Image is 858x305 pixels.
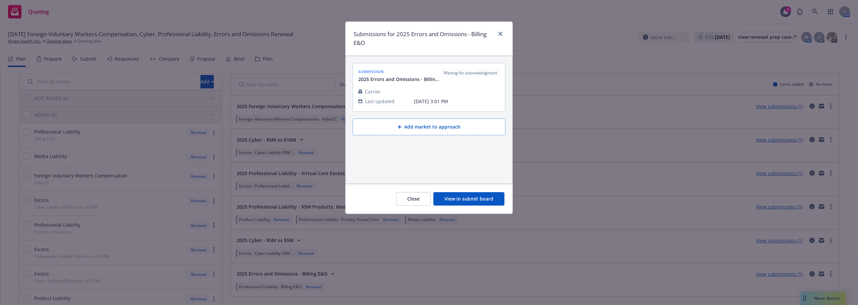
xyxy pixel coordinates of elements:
[365,98,394,105] span: Last updated
[354,30,494,48] h1: Submissions for 2025 Errors and Omissions - Billing E&O
[396,192,431,206] button: Close
[358,69,441,74] span: submission
[444,70,497,76] span: Waiting for acknowledgment
[365,88,381,95] span: Carrier
[353,119,505,135] button: Add market to approach
[433,192,504,206] button: View in submit board
[414,98,500,105] span: [DATE] 3:01 PM
[358,76,441,83] span: 2025 Errors and Omissions - Billing E&O
[496,30,504,38] a: close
